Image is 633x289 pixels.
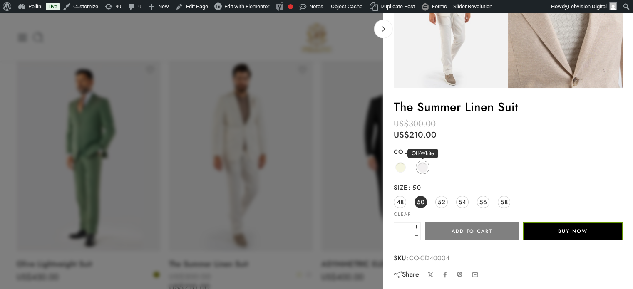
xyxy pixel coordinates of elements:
a: Off-White [416,161,429,174]
a: Live [46,3,60,10]
span: US$ [394,118,409,130]
span: Edit with Elementor [224,3,269,10]
a: Email to your friends [472,271,479,278]
a: 50 [415,196,427,208]
span: 54 [459,196,466,207]
bdi: 210.00 [394,129,437,141]
a: Share on X [427,272,434,278]
strong: SKU: [394,252,408,264]
span: 50 [417,196,424,207]
span: US$ [394,129,409,141]
span: 58 [501,196,508,207]
span: CO-CD40004 [409,252,449,264]
label: Size [394,183,623,192]
span: 52 [438,196,445,207]
a: 54 [456,196,469,208]
a: 52 [435,196,448,208]
span: 48 [397,196,404,207]
input: Product quantity [394,222,412,240]
a: 48 [394,196,406,208]
button: Add to cart [425,222,519,240]
span: 56 [479,196,487,207]
span: 50 [408,183,421,192]
span: Slider Revolution [453,3,492,10]
div: Share [394,270,419,279]
a: Share on Facebook [442,272,448,278]
a: 56 [477,196,489,208]
span: Off-White [407,149,438,158]
a: The Summer Linen Suit [394,98,518,116]
span: Lebvision Digital [568,3,607,10]
a: 58 [498,196,510,208]
a: Pin on Pinterest [457,271,463,278]
a: Clear options [394,212,411,217]
label: Color [394,148,623,156]
bdi: 300.00 [394,118,436,130]
div: Focus keyphrase not set [288,4,293,9]
button: Buy Now [523,222,623,240]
